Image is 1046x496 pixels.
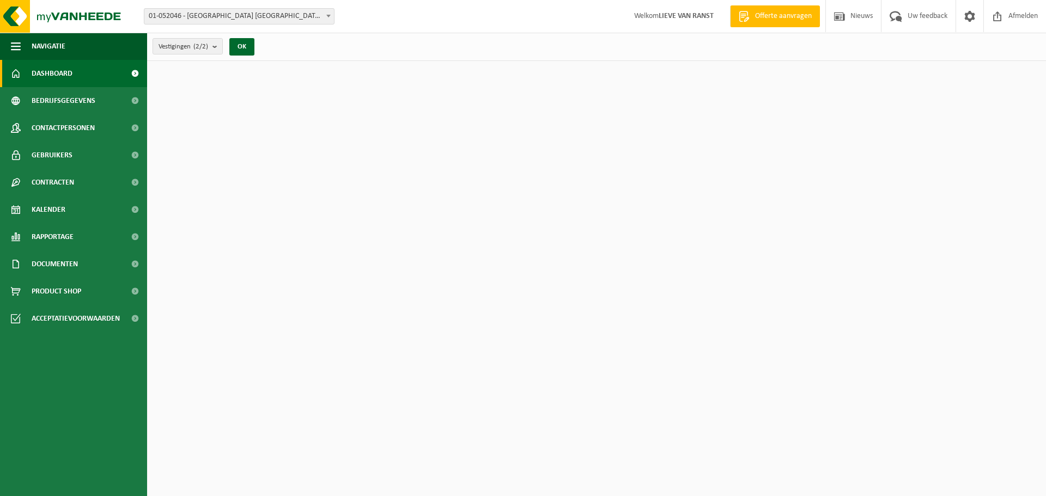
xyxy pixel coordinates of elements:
[32,196,65,223] span: Kalender
[153,38,223,54] button: Vestigingen(2/2)
[32,114,95,142] span: Contactpersonen
[32,87,95,114] span: Bedrijfsgegevens
[229,38,254,56] button: OK
[32,305,120,332] span: Acceptatievoorwaarden
[32,60,72,87] span: Dashboard
[32,278,81,305] span: Product Shop
[32,250,78,278] span: Documenten
[32,223,74,250] span: Rapportage
[659,12,714,20] strong: LIEVE VAN RANST
[730,5,820,27] a: Offerte aanvragen
[144,9,334,24] span: 01-052046 - SAINT-GOBAIN ADFORS BELGIUM - BUGGENHOUT
[193,43,208,50] count: (2/2)
[752,11,814,22] span: Offerte aanvragen
[32,142,72,169] span: Gebruikers
[144,8,335,25] span: 01-052046 - SAINT-GOBAIN ADFORS BELGIUM - BUGGENHOUT
[159,39,208,55] span: Vestigingen
[32,33,65,60] span: Navigatie
[32,169,74,196] span: Contracten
